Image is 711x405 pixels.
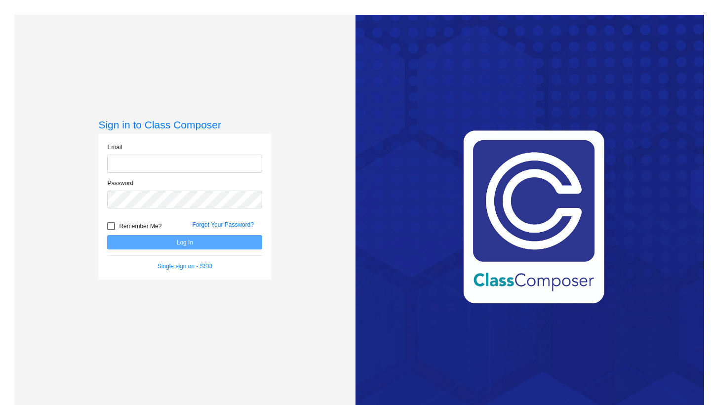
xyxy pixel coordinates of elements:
button: Log In [107,235,262,249]
a: Forgot Your Password? [192,221,254,228]
label: Password [107,179,133,188]
h3: Sign in to Class Composer [98,119,271,131]
span: Remember Me? [119,220,161,232]
a: Single sign on - SSO [158,263,212,270]
label: Email [107,143,122,152]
